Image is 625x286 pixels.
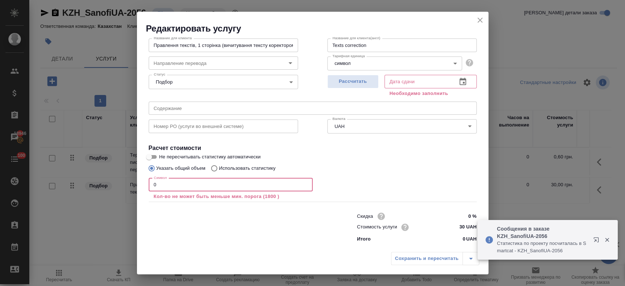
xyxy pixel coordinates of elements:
[449,211,476,221] input: ✎ Введи что-нибудь
[219,165,276,172] p: Использовать статистику
[332,60,353,66] button: символ
[149,144,477,153] h4: Расчет стоимости
[327,56,462,70] div: символ
[327,75,379,88] button: Рассчитать
[466,235,477,243] p: UAH
[332,123,347,129] button: UAH
[327,119,477,133] div: UAH
[146,23,488,34] h2: Редактировать услугу
[599,236,614,243] button: Закрыть
[357,235,371,243] p: Итого
[475,15,486,26] button: close
[390,90,472,97] p: Необходимо заполнить
[331,77,375,86] span: Рассчитать
[156,165,205,172] p: Указать общий объем
[357,223,397,231] p: Стоимость услуги
[391,252,479,265] div: split button
[154,193,308,200] p: Кол-во не может быть меньше мин. порога (1800 )
[497,240,588,254] p: Cтатистика по проекту посчиталась в Smartcat - KZH_SanofiUA-2056
[154,79,175,85] button: Подбор
[285,58,295,68] button: Open
[449,222,476,232] input: ✎ Введи что-нибудь
[463,235,465,243] p: 0
[589,232,606,250] button: Открыть в новой вкладке
[357,213,373,220] p: Скидка
[149,75,298,89] div: Подбор
[497,225,588,240] p: Сообщения в заказе KZH_SanofiUA-2056
[159,153,261,161] span: Не пересчитывать статистику автоматически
